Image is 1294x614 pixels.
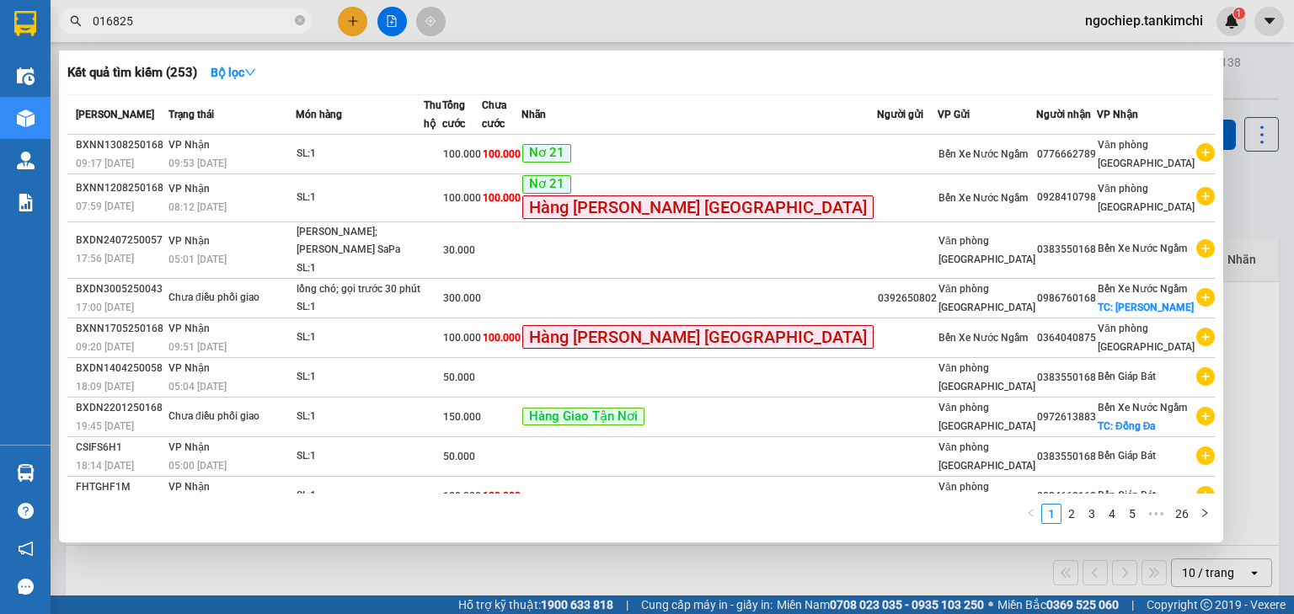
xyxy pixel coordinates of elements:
div: BXDN3005250043 [76,280,163,298]
img: warehouse-icon [17,109,35,127]
div: 0776662789 [1037,146,1096,163]
span: Người nhận [1036,109,1091,120]
span: Bến Xe Nước Ngầm [938,148,1028,160]
div: 0383550168 [1037,369,1096,387]
div: CSIFS6H1 [76,439,163,456]
span: Người gửi [877,109,923,120]
li: Next Page [1195,504,1215,524]
span: Văn phòng [GEOGRAPHIC_DATA] [938,481,1035,511]
div: 0392650802 [878,290,937,307]
span: TC: [PERSON_NAME] [1098,302,1194,313]
div: 0383550168 [1037,241,1096,259]
div: Chưa điều phối giao [168,408,295,426]
span: VP Nhận [168,235,210,247]
span: 09:20 [DATE] [76,341,134,353]
span: Văn phòng [GEOGRAPHIC_DATA] [1098,323,1195,353]
div: BXNN1705250168 [76,320,163,338]
span: close-circle [295,13,305,29]
span: Bến Xe Nước Ngầm [1098,243,1187,254]
span: Hàng Giao Tận Nơi [522,408,644,426]
span: VP Gửi [938,109,970,120]
span: Chưa cước [482,99,506,130]
li: 2 [1061,504,1082,524]
span: 100.000 [483,148,521,160]
span: Bến Giáp Bát [1098,450,1156,462]
span: plus-circle [1196,288,1215,307]
span: plus-circle [1196,187,1215,206]
div: [PERSON_NAME]; [PERSON_NAME] SaPa [297,223,423,259]
li: 1 [1041,504,1061,524]
span: Văn phòng [GEOGRAPHIC_DATA] [938,283,1035,313]
div: 0986760168 [1037,290,1096,307]
span: [PERSON_NAME] [76,109,154,120]
img: warehouse-icon [17,152,35,169]
div: SL: 1 [297,368,423,387]
span: Bến Giáp Bát [1098,371,1156,382]
div: FHTGHF1M [76,478,163,496]
span: 100.000 [443,332,481,344]
span: 17:56 [DATE] [76,253,134,264]
img: warehouse-icon [17,67,35,85]
span: Bến Xe Nước Ngầm [938,332,1028,344]
span: Hàng [PERSON_NAME] [GEOGRAPHIC_DATA] [522,325,874,349]
span: Bến Xe Nước Ngầm [938,192,1028,204]
span: 19:45 [DATE] [76,420,134,432]
li: 4 [1102,504,1122,524]
span: plus-circle [1196,486,1215,505]
div: BXNN1308250168 [76,136,163,154]
span: right [1200,508,1210,518]
a: 1 [1042,505,1061,523]
span: 09:17 [DATE] [76,158,134,169]
a: 4 [1103,505,1121,523]
span: Bến Giáp Bát [1098,489,1156,501]
span: question-circle [18,503,34,519]
div: lồng chó; gọi trước 30 phút [297,280,423,299]
span: 09:51 [DATE] [168,341,227,353]
div: BXDN2407250057 [76,232,163,249]
div: SL: 1 [297,328,423,347]
span: close-circle [295,15,305,25]
div: BXDN1404250058 [76,360,163,377]
span: 100.000 [483,192,521,204]
span: Nhãn [521,109,546,120]
span: Văn phòng [GEOGRAPHIC_DATA] [938,441,1035,472]
div: SL: 1 [297,447,423,466]
div: BXDN2201250168 [76,399,163,417]
span: VP Nhận [168,481,210,493]
span: plus-circle [1196,328,1215,346]
span: Tổng cước [442,99,465,130]
span: Món hàng [296,109,342,120]
span: Bến Xe Nước Ngầm [1098,402,1187,414]
span: ••• [1142,504,1169,524]
span: TC: Đống Đa [1098,420,1155,432]
span: Văn phòng [GEOGRAPHIC_DATA] [938,402,1035,432]
div: SL: 1 [297,487,423,505]
span: 18:09 [DATE] [76,381,134,392]
button: left [1021,504,1041,524]
input: Tìm tên, số ĐT hoặc mã đơn [93,12,291,30]
span: plus-circle [1196,239,1215,258]
div: SL: 1 [297,408,423,426]
span: Thu hộ [424,99,441,130]
span: Hàng [PERSON_NAME] [GEOGRAPHIC_DATA] [522,195,874,219]
li: 3 [1082,504,1102,524]
span: Văn phòng [GEOGRAPHIC_DATA] [938,235,1035,265]
span: left [1026,508,1036,518]
div: SL: 1 [297,189,423,207]
span: plus-circle [1196,407,1215,425]
span: plus-circle [1196,367,1215,386]
span: VP Nhận [168,441,210,453]
div: 0928410798 [1037,189,1096,206]
strong: Bộ lọc [211,66,256,79]
img: solution-icon [17,194,35,211]
span: Nơ 21 [522,175,571,194]
span: VP Nhận [168,183,210,195]
img: logo-vxr [14,11,36,36]
button: Bộ lọcdown [197,59,270,86]
span: 07:59 [DATE] [76,200,134,212]
span: VP Nhận [168,139,210,151]
span: 100.000 [483,332,521,344]
div: 0972613883 [1037,408,1096,426]
img: warehouse-icon [17,464,35,482]
span: 08:12 [DATE] [168,201,227,213]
